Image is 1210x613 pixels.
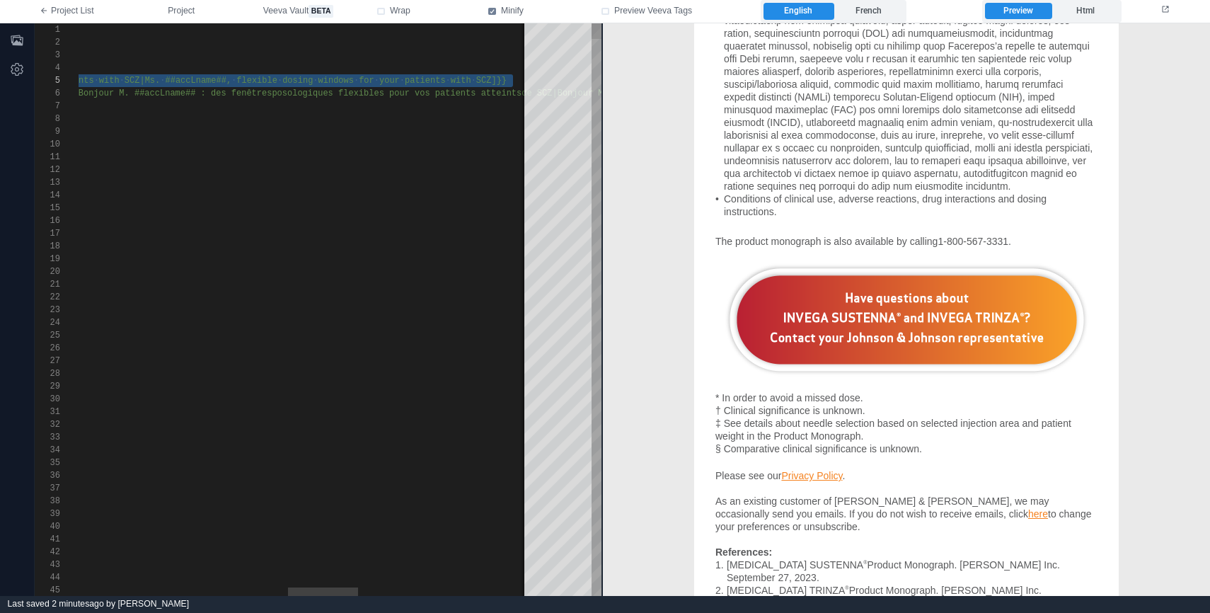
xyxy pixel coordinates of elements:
[35,49,60,62] div: 3
[160,76,165,86] span: ·
[471,76,476,86] span: ·
[35,138,60,151] div: 10
[313,76,318,86] span: ·
[614,5,692,18] span: Preview Veeva Tags
[513,74,514,87] textarea: Editor content;Press Alt+F1 for Accessibility Options.
[380,212,384,224] span: ‑
[335,212,405,224] a: 1‑800‑567‑3331
[113,561,121,573] div: 2.
[35,23,60,36] div: 1
[125,76,160,86] span: SCZ|Ms.
[35,202,60,214] div: 15
[340,212,344,224] span: ‑
[35,393,60,406] div: 30
[405,76,446,86] span: patients
[35,431,60,444] div: 33
[354,76,359,86] span: ·
[35,304,60,316] div: 23
[35,558,60,571] div: 43
[35,291,60,304] div: 22
[985,3,1051,20] label: Preview
[476,76,507,86] span: SCZ]}}
[764,3,834,20] label: English
[277,76,282,86] span: ·
[236,76,277,86] span: flexible
[35,418,60,431] div: 32
[35,164,60,176] div: 12
[451,76,471,86] span: with
[35,546,60,558] div: 42
[35,495,60,508] div: 38
[260,537,264,543] sup: ®
[58,88,272,98] span: SCZ|Bonjour M. ##accLname## : des fenêtres
[35,469,60,482] div: 36
[35,355,60,367] div: 27
[35,316,60,329] div: 24
[35,367,60,380] div: 28
[35,62,60,74] div: 4
[35,87,60,100] div: 6
[35,329,60,342] div: 25
[35,227,60,240] div: 17
[35,406,60,418] div: 31
[501,5,524,18] span: Minify
[35,457,60,469] div: 35
[35,380,60,393] div: 29
[35,151,60,164] div: 11
[35,342,60,355] div: 26
[263,5,333,18] span: Veeva Vault
[35,100,60,113] div: 7
[400,76,405,86] span: ·
[282,76,313,86] span: dosing
[35,265,60,278] div: 20
[35,520,60,533] div: 40
[35,584,60,597] div: 45
[99,76,120,86] span: with
[35,74,60,87] div: 5
[120,76,125,86] span: ·
[178,447,239,458] a: Privacy Policy
[242,562,246,568] sup: ®
[124,535,495,561] div: [MEDICAL_DATA] SUSTENNA Product Monograph. [PERSON_NAME] Inc. September 27, 2023.
[1052,3,1119,20] label: Html
[374,76,379,86] span: ·
[35,533,60,546] div: 41
[272,88,522,98] span: posologiques flexibles pour vos patients atteints
[35,482,60,495] div: 37
[35,113,60,125] div: 8
[35,240,60,253] div: 18
[390,5,410,18] span: Wrap
[35,36,60,49] div: 2
[35,508,60,520] div: 39
[113,169,121,182] div: •
[94,76,99,86] span: ·
[113,368,495,432] div: * In order to avoid a missed dose. † Clinical significance is unknown. ‡ See details about needle...
[35,214,60,227] div: 16
[425,485,445,496] a: here
[379,76,400,86] span: your
[309,5,333,18] span: beta
[113,446,495,510] div: Please see our . As an existing customer of [PERSON_NAME] & [PERSON_NAME], we may occasionally se...
[318,76,354,86] span: windows
[35,253,60,265] div: 19
[446,76,451,86] span: ·
[120,239,487,354] img: Have questions about INVEGA SUSTENNA® and INVEGA TRINZA®? Contact your Johnson & Johnson represen...
[231,76,236,86] span: ·
[113,535,121,548] div: 1.
[360,212,364,224] span: ‑
[35,176,60,189] div: 13
[121,169,495,195] div: Conditions of clinical use, adverse reactions, drug interactions and dosing instructions.
[168,5,195,18] span: Project
[124,561,495,586] div: [MEDICAL_DATA] TRINZA Product Monograph. [PERSON_NAME] Inc. September 28, 2023.
[35,444,60,457] div: 34
[359,76,374,86] span: for
[165,76,231,86] span: ##accLname##,
[35,571,60,584] div: 44
[35,189,60,202] div: 14
[834,3,904,20] label: French
[603,23,1210,596] iframe: preview
[113,523,169,534] b: References:
[35,125,60,138] div: 9
[35,278,60,291] div: 21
